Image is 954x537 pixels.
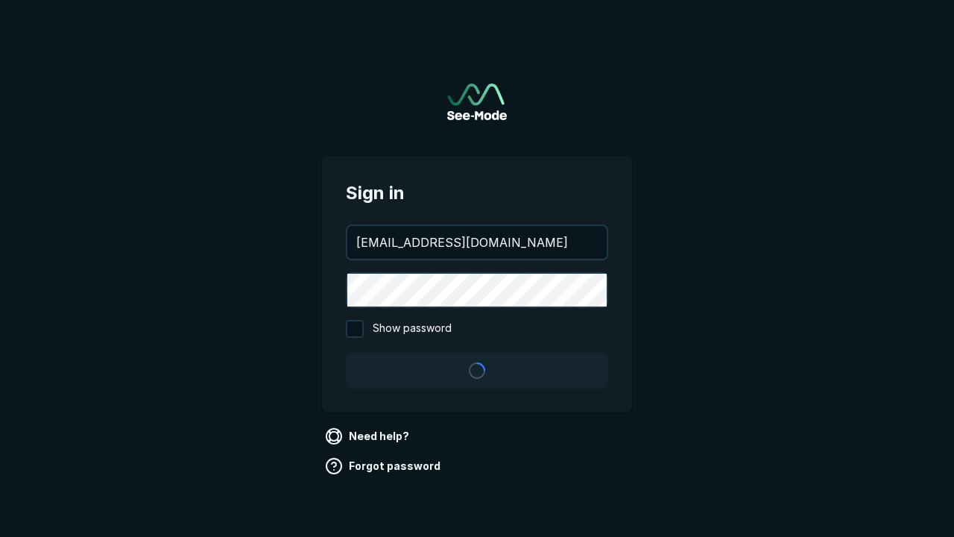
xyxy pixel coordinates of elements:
span: Sign in [346,180,608,207]
a: Need help? [322,424,415,448]
a: Forgot password [322,454,446,478]
a: Go to sign in [447,84,507,120]
span: Show password [373,320,452,338]
input: your@email.com [347,226,607,259]
img: See-Mode Logo [447,84,507,120]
